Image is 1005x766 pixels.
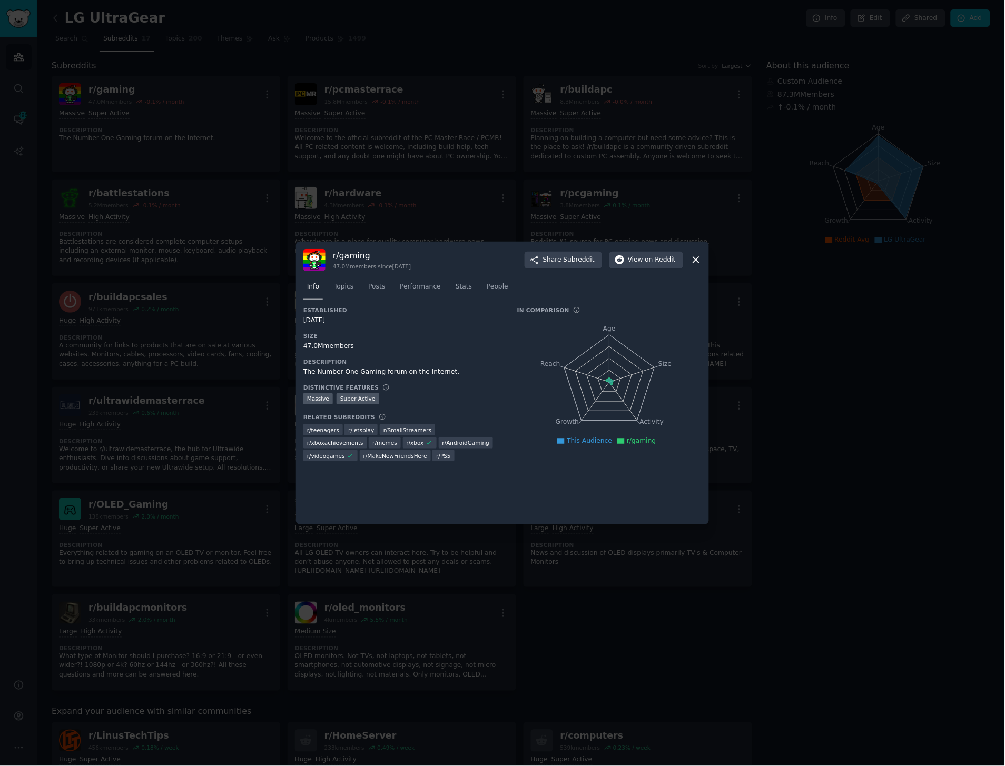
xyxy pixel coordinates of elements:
[364,278,389,300] a: Posts
[307,452,345,460] span: r/ videogames
[396,278,445,300] a: Performance
[303,316,503,325] div: [DATE]
[400,282,441,292] span: Performance
[303,393,333,404] div: Massive
[543,255,595,265] span: Share
[407,439,424,446] span: r/ xbox
[627,437,656,444] span: r/gaming
[348,426,374,434] span: r/ letsplay
[564,255,595,265] span: Subreddit
[363,452,427,460] span: r/ MakeNewFriendsHere
[383,426,431,434] span: r/ SmallStreamers
[452,278,476,300] a: Stats
[307,439,363,446] span: r/ xboxachievements
[303,384,379,391] h3: Distinctive Features
[603,325,616,332] tspan: Age
[645,255,676,265] span: on Reddit
[333,263,411,270] div: 47.0M members since [DATE]
[303,278,323,300] a: Info
[640,418,664,425] tspan: Activity
[303,358,503,365] h3: Description
[442,439,490,446] span: r/ AndroidGaming
[567,437,612,444] span: This Audience
[303,306,503,314] h3: Established
[307,426,339,434] span: r/ teenagers
[658,360,672,367] tspan: Size
[368,282,385,292] span: Posts
[303,332,503,340] h3: Size
[540,360,560,367] tspan: Reach
[303,367,503,377] div: The Number One Gaming forum on the Internet.
[609,252,683,268] button: Viewon Reddit
[303,249,326,271] img: gaming
[525,252,602,268] button: ShareSubreddit
[483,278,512,300] a: People
[372,439,397,446] span: r/ memes
[307,282,319,292] span: Info
[456,282,472,292] span: Stats
[333,250,411,261] h3: r/ gaming
[517,306,569,314] h3: In Comparison
[337,393,379,404] div: Super Active
[556,418,579,425] tspan: Growth
[334,282,353,292] span: Topics
[303,342,503,351] div: 47.0M members
[487,282,508,292] span: People
[628,255,676,265] span: View
[330,278,357,300] a: Topics
[436,452,451,460] span: r/ PS5
[303,413,375,421] h3: Related Subreddits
